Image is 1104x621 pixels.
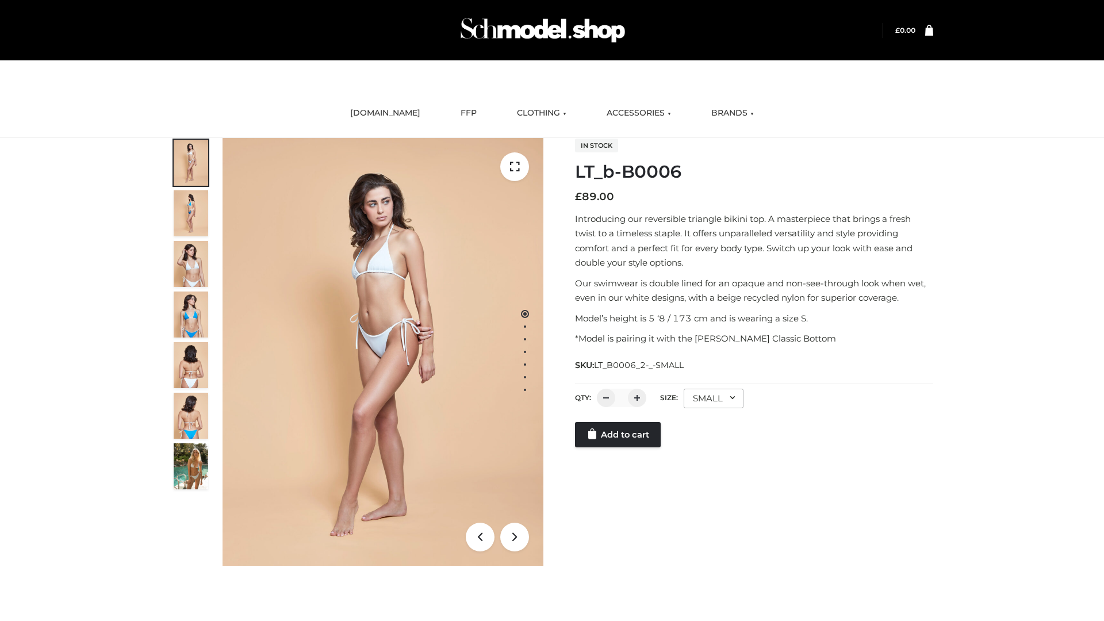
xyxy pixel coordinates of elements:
span: In stock [575,139,618,152]
img: ArielClassicBikiniTop_CloudNine_AzureSky_OW114ECO_2-scaled.jpg [174,190,208,236]
a: BRANDS [703,101,762,126]
span: £ [575,190,582,203]
a: £0.00 [895,26,915,34]
img: ArielClassicBikiniTop_CloudNine_AzureSky_OW114ECO_4-scaled.jpg [174,292,208,338]
p: Introducing our reversible triangle bikini top. A masterpiece that brings a fresh twist to a time... [575,212,933,270]
bdi: 0.00 [895,26,915,34]
a: Add to cart [575,422,661,447]
a: CLOTHING [508,101,575,126]
img: ArielClassicBikiniTop_CloudNine_AzureSky_OW114ECO_1 [223,138,543,566]
bdi: 89.00 [575,190,614,203]
span: £ [895,26,900,34]
img: Schmodel Admin 964 [457,7,629,53]
span: LT_B0006_2-_-SMALL [594,360,684,370]
span: SKU: [575,358,685,372]
h1: LT_b-B0006 [575,162,933,182]
label: Size: [660,393,678,402]
img: ArielClassicBikiniTop_CloudNine_AzureSky_OW114ECO_8-scaled.jpg [174,393,208,439]
img: ArielClassicBikiniTop_CloudNine_AzureSky_OW114ECO_1-scaled.jpg [174,140,208,186]
p: Our swimwear is double lined for an opaque and non-see-through look when wet, even in our white d... [575,276,933,305]
a: FFP [452,101,485,126]
div: SMALL [684,389,743,408]
label: QTY: [575,393,591,402]
img: ArielClassicBikiniTop_CloudNine_AzureSky_OW114ECO_7-scaled.jpg [174,342,208,388]
img: ArielClassicBikiniTop_CloudNine_AzureSky_OW114ECO_3-scaled.jpg [174,241,208,287]
img: Arieltop_CloudNine_AzureSky2.jpg [174,443,208,489]
a: ACCESSORIES [598,101,680,126]
a: [DOMAIN_NAME] [342,101,429,126]
p: Model’s height is 5 ‘8 / 173 cm and is wearing a size S. [575,311,933,326]
p: *Model is pairing it with the [PERSON_NAME] Classic Bottom [575,331,933,346]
